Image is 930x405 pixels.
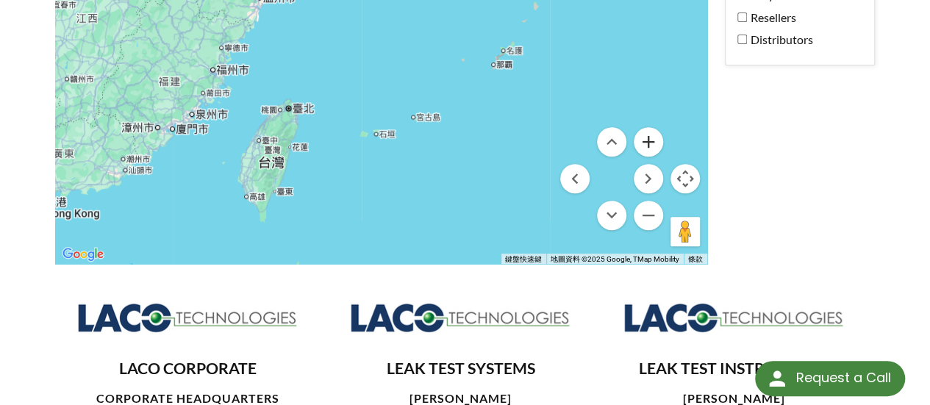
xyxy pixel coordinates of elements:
[560,164,590,193] button: 向左移動
[670,217,700,246] button: 將衣夾人拖曳到地圖上，就能開啟街景服務
[409,391,512,405] strong: [PERSON_NAME]
[96,391,279,405] strong: CORPORATE HEADQUARTERS
[613,359,854,379] h3: LEAK TEST INSTRUMENTS
[755,361,905,396] div: Request a Call
[765,367,789,390] img: round button
[682,391,784,405] strong: [PERSON_NAME]
[670,164,700,193] button: 地圖攝影機控制項
[795,361,890,395] div: Request a Call
[634,164,663,193] button: 向右移動
[59,245,107,264] a: 在 Google 地圖上開啟這個區域 (開啟新視窗)
[634,127,663,157] button: 放大
[67,359,307,379] h3: LACO CORPORATE
[77,302,298,334] img: Logo_LACO-TECH_hi-res.jpg
[597,127,626,157] button: 上移
[551,255,679,263] span: 地圖資料 ©2025 Google, TMap Mobility
[597,201,626,230] button: 下移
[340,359,581,379] h3: LEAK TEST SYSTEMS
[737,35,747,44] input: Distributors
[737,30,855,49] label: Distributors
[634,201,663,230] button: 縮小
[505,254,542,265] button: 鍵盤快速鍵
[350,302,570,334] img: Logo_LACO-TECH_hi-res.jpg
[737,12,747,22] input: Resellers
[623,302,844,334] img: Logo_LACO-TECH_hi-res.jpg
[737,8,855,27] label: Resellers
[59,245,107,264] img: Google
[688,255,703,263] a: 條款 (在新分頁中開啟)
